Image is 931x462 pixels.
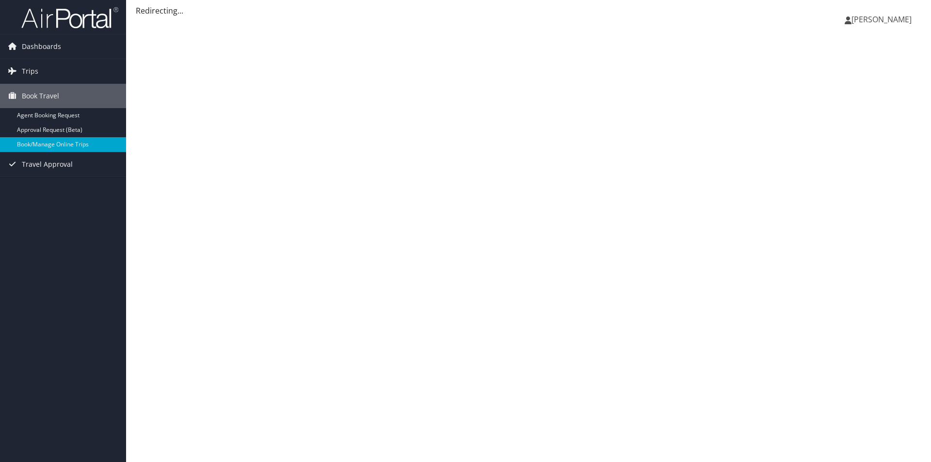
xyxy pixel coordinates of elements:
[22,84,59,108] span: Book Travel
[845,5,921,34] a: [PERSON_NAME]
[851,14,912,25] span: [PERSON_NAME]
[22,34,61,59] span: Dashboards
[22,152,73,176] span: Travel Approval
[22,59,38,83] span: Trips
[136,5,921,16] div: Redirecting...
[21,6,118,29] img: airportal-logo.png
